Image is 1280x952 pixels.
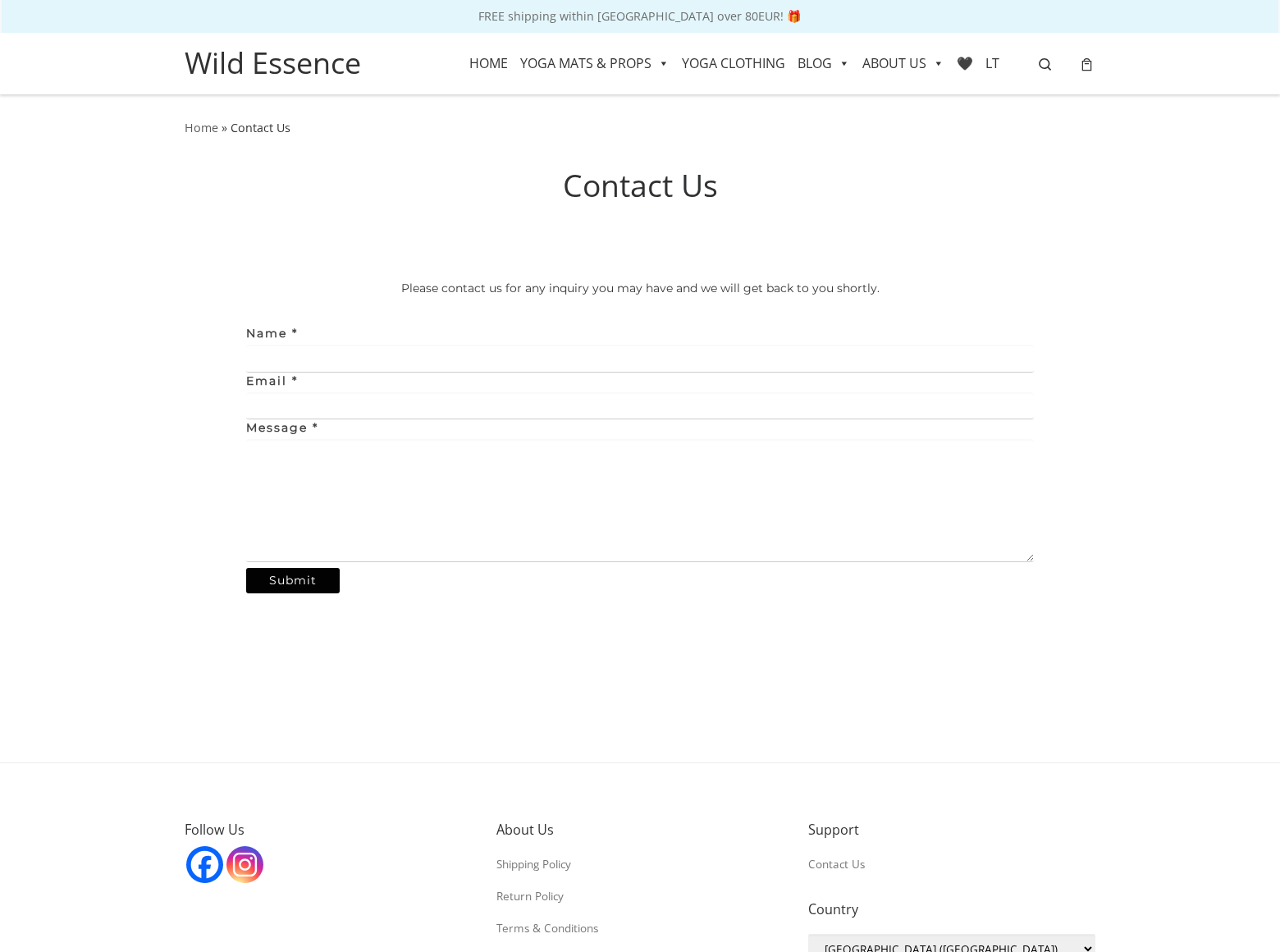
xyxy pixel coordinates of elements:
a: Shipping Policy [496,857,571,872]
a: Instagram [226,846,263,883]
a: Wild Essence [185,41,361,85]
h5: Support [808,822,1095,838]
p: Please contact us for any inquiry you may have and we will get back to you shortly. [246,280,1034,297]
a: Contact Us [808,857,865,872]
a: Terms & Conditions [496,921,598,936]
h5: Country [808,901,1095,918]
a: BLOG [798,43,850,84]
label: Email * [246,373,1034,392]
a: YOGA MATS & PROPS [520,43,670,84]
h5: Follow Us [185,822,472,838]
label: Name * [246,325,1034,345]
h1: Contact Us [185,162,1095,208]
div: FREE shipping within [GEOGRAPHIC_DATA] over 80EUR! 🎁 [16,7,1264,26]
h5: About Us [496,822,784,838]
input: Submit [246,568,340,594]
a: Home [185,120,218,135]
span: Contact Us [231,120,290,135]
a: YOGA CLOTHING [682,43,785,84]
a: ABOUT US [862,43,944,84]
a: Return Policy [496,889,564,904]
a: 🖤 [957,43,973,84]
a: HOME [469,43,508,84]
a: Facebook [186,846,223,883]
span: » [222,120,227,135]
a: LT [985,43,999,84]
label: Message * [246,419,1034,439]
